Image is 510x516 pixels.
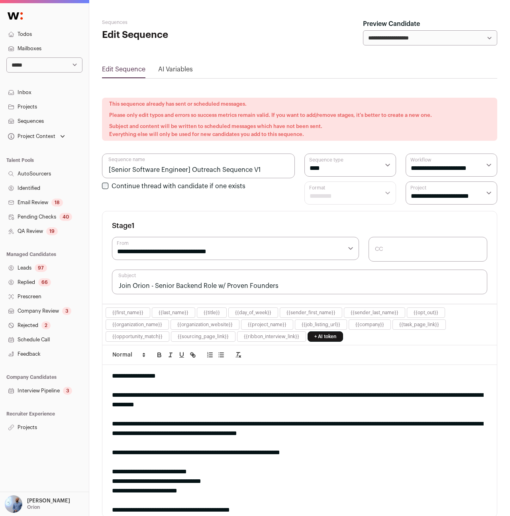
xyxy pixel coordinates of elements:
button: {{first_name}} [112,309,143,316]
button: {{organization_website}} [177,321,233,328]
button: {{project_name}} [248,321,286,328]
div: Project Context [6,133,55,140]
button: Open dropdown [3,495,72,513]
a: + AI token [308,331,343,342]
button: {{day_of_week}} [235,309,271,316]
label: Preview Candidate [363,19,420,29]
a: Sequences [102,20,127,25]
input: CC [369,237,487,262]
button: {{title}} [204,309,220,316]
button: {{task_page_link}} [399,321,439,328]
p: Subject and content will be written to scheduled messages which have not been sent. Everything el... [109,122,490,138]
div: 97 [35,264,47,272]
span: 1 [131,222,135,229]
div: 3 [62,307,71,315]
div: 3 [63,387,72,395]
button: {{sender_last_name}} [351,309,398,316]
a: AI Variables [158,66,193,73]
p: This sequence already has sent or scheduled messages. [109,100,490,108]
div: 40 [59,213,72,221]
h1: Edit Sequence [102,29,234,41]
div: 2 [41,321,51,329]
input: Subject [112,270,487,294]
label: Continue thread with candidate if one exists [112,183,245,189]
img: Wellfound [3,8,27,24]
img: 97332-medium_jpg [5,495,22,513]
button: {{job_listing_url}} [302,321,340,328]
h3: Stage [112,221,135,230]
p: Orion [27,504,40,510]
input: Sequence name [102,154,295,178]
div: 66 [38,278,51,286]
button: {{sender_first_name}} [286,309,335,316]
button: {{organization_name}} [112,321,162,328]
p: [PERSON_NAME] [27,498,70,504]
button: {{opt_out}} [414,309,438,316]
p: Please only edit typos and errors so success metrics remain valid. If you want to add/remove stag... [109,111,490,119]
button: {{sourcing_page_link}} [178,333,229,340]
button: Open dropdown [6,131,67,142]
div: 18 [51,199,63,207]
div: 19 [46,227,58,235]
a: Edit Sequence [102,66,145,73]
button: {{company}} [355,321,384,328]
button: {{ribbon_interview_link}} [244,333,299,340]
button: {{opportunity_match}} [112,333,163,340]
button: {{last_name}} [159,309,188,316]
